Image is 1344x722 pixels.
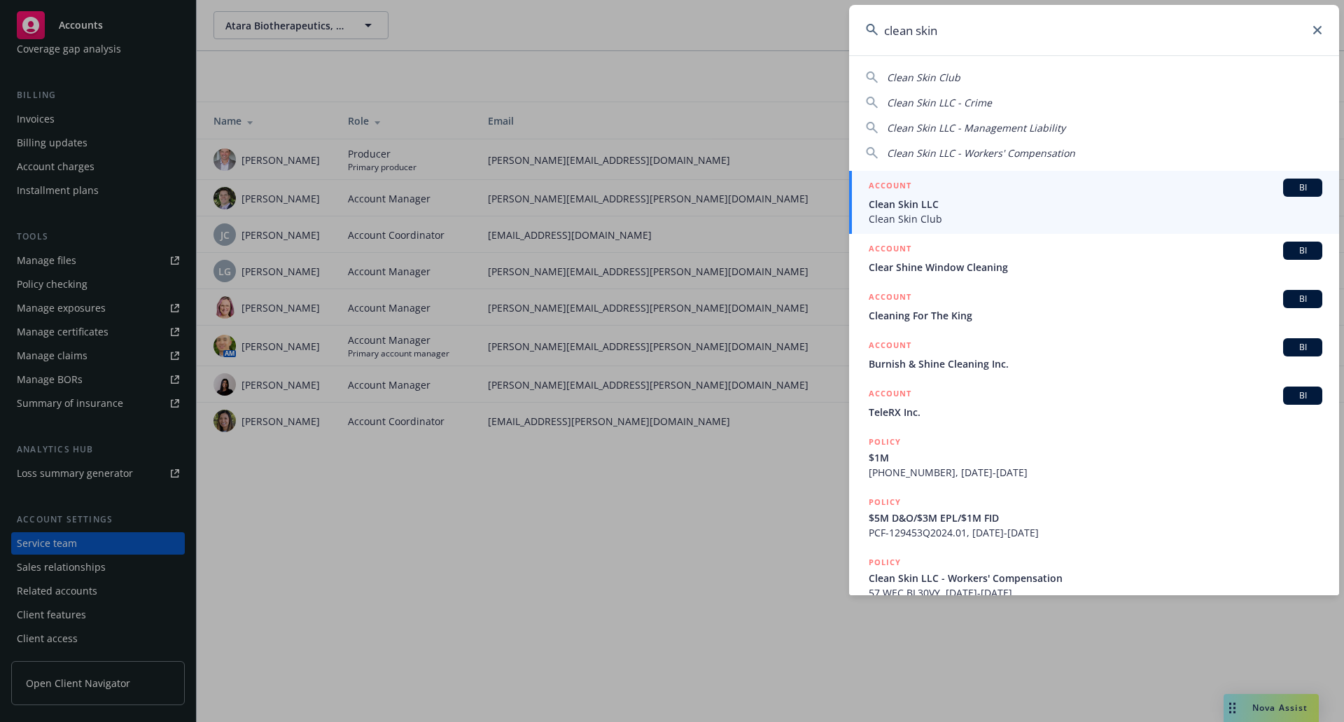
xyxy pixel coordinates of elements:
[849,234,1339,282] a: ACCOUNTBIClear Shine Window Cleaning
[1289,293,1317,305] span: BI
[849,548,1339,608] a: POLICYClean Skin LLC - Workers' Compensation57 WEC BL30VY, [DATE]-[DATE]
[887,146,1075,160] span: Clean Skin LLC - Workers' Compensation
[869,197,1322,211] span: Clean Skin LLC
[887,71,960,84] span: Clean Skin Club
[849,379,1339,427] a: ACCOUNTBITeleRX Inc.
[869,290,911,307] h5: ACCOUNT
[1289,244,1317,257] span: BI
[849,331,1339,379] a: ACCOUNTBIBurnish & Shine Cleaning Inc.
[887,96,992,109] span: Clean Skin LLC - Crime
[869,525,1322,540] span: PCF-129453Q2024.01, [DATE]-[DATE]
[1289,181,1317,194] span: BI
[849,427,1339,487] a: POLICY$1M[PHONE_NUMBER], [DATE]-[DATE]
[869,405,1322,419] span: TeleRX Inc.
[869,338,911,355] h5: ACCOUNT
[869,585,1322,600] span: 57 WEC BL30VY, [DATE]-[DATE]
[1289,389,1317,402] span: BI
[869,450,1322,465] span: $1M
[849,171,1339,234] a: ACCOUNTBIClean Skin LLCClean Skin Club
[869,179,911,195] h5: ACCOUNT
[869,308,1322,323] span: Cleaning For The King
[869,511,1322,525] span: $5M D&O/$3M EPL/$1M FID
[869,242,911,258] h5: ACCOUNT
[1289,341,1317,354] span: BI
[869,495,901,509] h5: POLICY
[869,260,1322,275] span: Clear Shine Window Cleaning
[849,487,1339,548] a: POLICY$5M D&O/$3M EPL/$1M FIDPCF-129453Q2024.01, [DATE]-[DATE]
[869,465,1322,480] span: [PHONE_NUMBER], [DATE]-[DATE]
[869,211,1322,226] span: Clean Skin Club
[869,571,1322,585] span: Clean Skin LLC - Workers' Compensation
[869,435,901,449] h5: POLICY
[887,121,1065,134] span: Clean Skin LLC - Management Liability
[849,282,1339,331] a: ACCOUNTBICleaning For The King
[849,5,1339,55] input: Search...
[869,356,1322,371] span: Burnish & Shine Cleaning Inc.
[869,387,911,403] h5: ACCOUNT
[869,555,901,569] h5: POLICY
